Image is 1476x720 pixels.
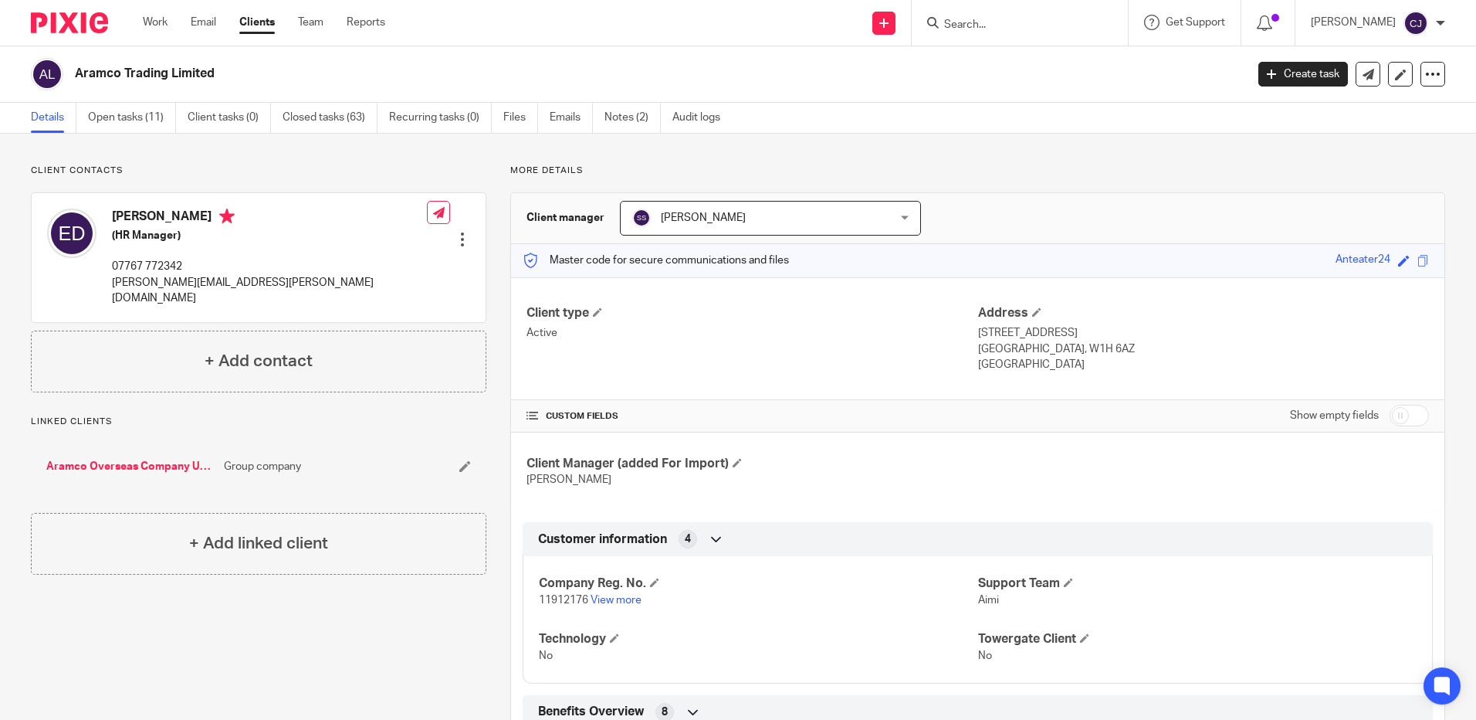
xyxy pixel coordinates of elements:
[661,212,746,223] span: [PERSON_NAME]
[1311,15,1396,30] p: [PERSON_NAME]
[46,459,216,474] a: Aramco Overseas Company UK Limited
[538,532,667,548] span: Customer information
[538,704,644,720] span: Benefits Overview
[550,103,593,133] a: Emails
[1336,252,1390,270] div: Anteater24
[672,103,732,133] a: Audit logs
[978,357,1429,372] p: [GEOGRAPHIC_DATA]
[978,325,1429,341] p: [STREET_ADDRESS]
[191,15,216,30] a: Email
[1403,11,1428,36] img: svg%3E
[662,705,668,720] span: 8
[943,19,1082,32] input: Search
[88,103,176,133] a: Open tasks (11)
[510,165,1445,177] p: More details
[219,209,235,224] i: Primary
[503,103,538,133] a: Files
[539,650,553,661] span: No
[526,305,977,321] h4: Client type
[1166,17,1225,28] span: Get Support
[189,532,328,555] h4: + Add linked client
[978,576,1417,592] h4: Support Team
[112,259,427,274] p: 07767 772342
[224,459,301,474] span: Group company
[539,631,977,647] h4: Technology
[112,228,427,243] h5: (HR Manager)
[112,275,427,307] p: [PERSON_NAME][EMAIL_ADDRESS][PERSON_NAME][DOMAIN_NAME]
[591,595,642,606] a: View more
[978,595,999,606] span: Aimi
[526,325,977,341] p: Active
[143,15,168,30] a: Work
[978,305,1429,321] h4: Address
[31,58,63,90] img: svg%3E
[31,12,108,33] img: Pixie
[298,15,323,30] a: Team
[283,103,377,133] a: Closed tasks (63)
[205,349,313,373] h4: + Add contact
[539,576,977,592] h4: Company Reg. No.
[632,209,651,227] img: svg%3E
[539,595,588,606] span: 11912176
[978,650,992,661] span: No
[526,210,604,226] h3: Client manager
[239,15,275,30] a: Clients
[526,456,977,472] h4: Client Manager (added For Import)
[112,209,427,228] h4: [PERSON_NAME]
[31,165,486,177] p: Client contacts
[1290,408,1379,423] label: Show empty fields
[347,15,385,30] a: Reports
[685,532,691,547] span: 4
[31,416,486,428] p: Linked clients
[31,103,76,133] a: Details
[47,209,96,258] img: svg%3E
[978,341,1429,357] p: [GEOGRAPHIC_DATA], W1H 6AZ
[1258,62,1348,87] a: Create task
[978,631,1417,647] h4: Towergate Client
[523,253,789,268] p: Master code for secure communications and files
[75,66,1003,82] h2: Aramco Trading Limited
[526,410,977,423] h4: CUSTOM FIELDS
[188,103,271,133] a: Client tasks (0)
[604,103,661,133] a: Notes (2)
[389,103,492,133] a: Recurring tasks (0)
[526,474,611,485] span: [PERSON_NAME]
